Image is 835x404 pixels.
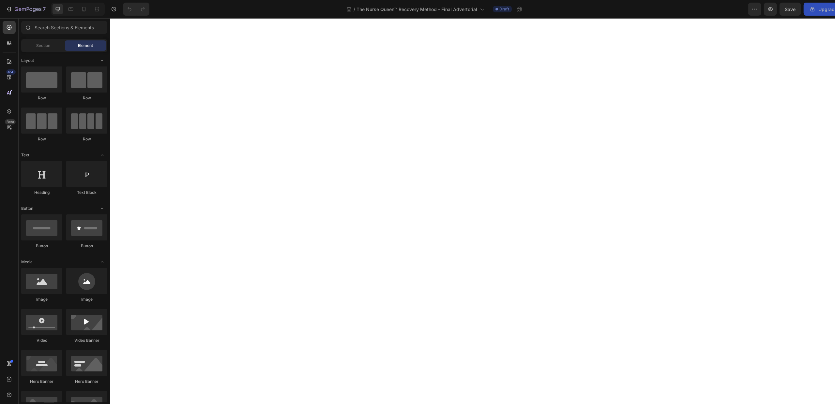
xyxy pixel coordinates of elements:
button: Upgrade to publish [770,3,832,16]
button: Save [746,3,767,16]
span: Save [751,7,762,12]
span: Section [36,43,50,49]
span: Media [21,259,33,265]
iframe: Design area [110,18,835,404]
div: Heading [21,190,62,195]
div: Beta [5,119,16,124]
div: Button [66,243,107,249]
span: / [354,6,355,13]
span: Layout [21,58,34,64]
span: Element [78,43,93,49]
span: Text [21,152,29,158]
div: Upgrade to publish [776,6,827,13]
span: Toggle open [97,150,107,160]
div: Row [21,95,62,101]
div: Button [21,243,62,249]
div: Image [66,296,107,302]
div: Row [21,136,62,142]
button: 7 [3,3,49,16]
div: Row [66,95,107,101]
div: Video Banner [66,338,107,343]
div: Video [21,338,62,343]
div: Row [66,136,107,142]
div: Undo/Redo [123,3,149,16]
div: 450 [6,69,16,75]
span: The Nurse Queen™ Recovery Method - Final Advertorial [357,6,477,13]
span: Button [21,206,33,211]
p: 7 [43,5,46,13]
span: Toggle open [97,203,107,214]
div: Text Block [66,190,107,195]
div: Image [21,296,62,302]
input: Search Sections & Elements [21,21,107,34]
span: Draft [499,6,509,12]
div: Hero Banner [66,379,107,384]
span: Toggle open [97,55,107,66]
span: Toggle open [97,257,107,267]
div: Hero Banner [21,379,62,384]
